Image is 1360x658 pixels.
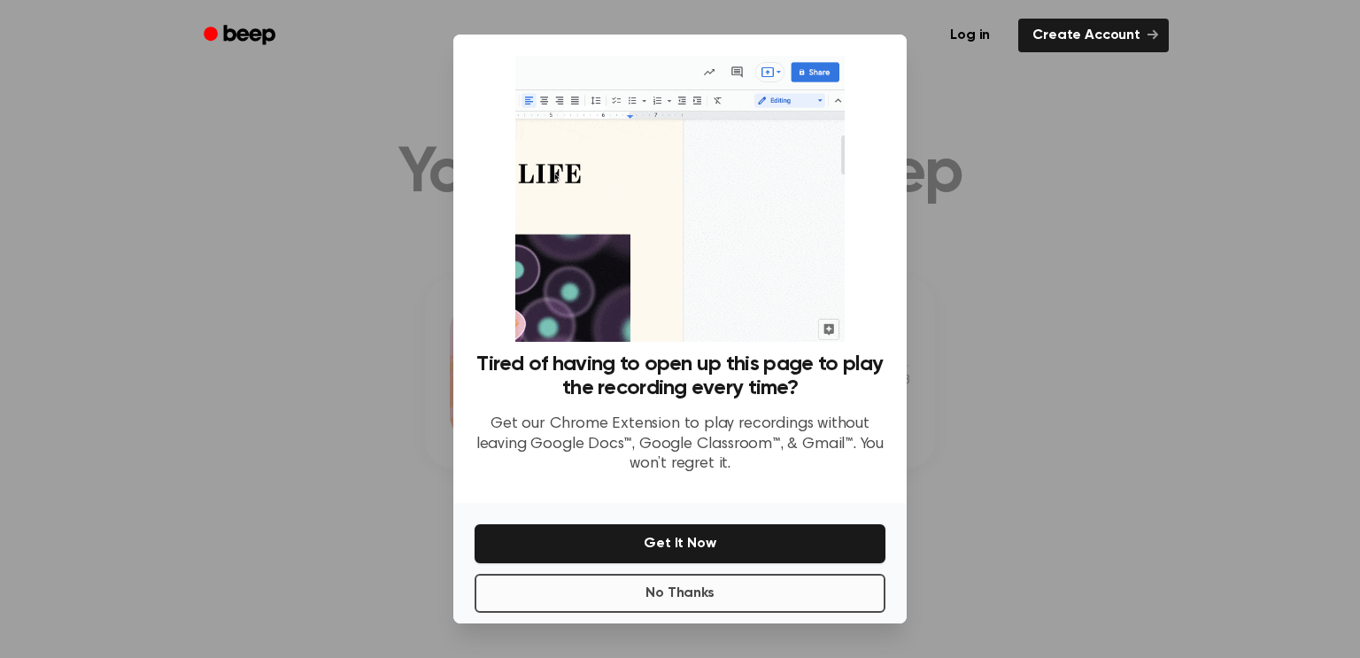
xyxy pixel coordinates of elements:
[475,352,885,400] h3: Tired of having to open up this page to play the recording every time?
[475,524,885,563] button: Get It Now
[191,19,291,53] a: Beep
[1018,19,1169,52] a: Create Account
[475,574,885,613] button: No Thanks
[475,414,885,475] p: Get our Chrome Extension to play recordings without leaving Google Docs™, Google Classroom™, & Gm...
[932,15,1008,56] a: Log in
[515,56,844,342] img: Beep extension in action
